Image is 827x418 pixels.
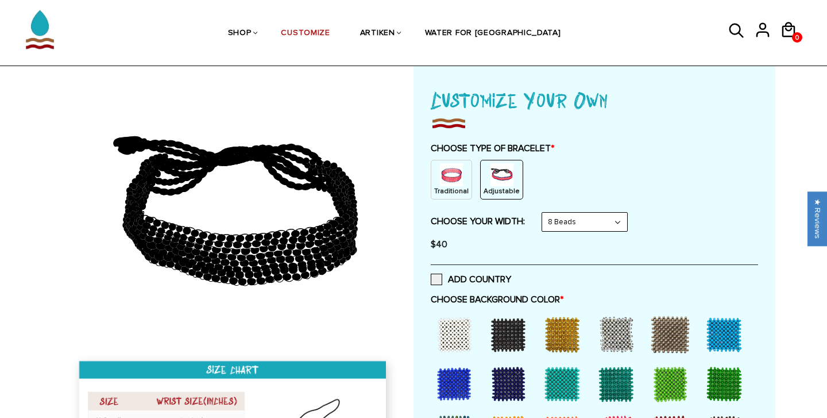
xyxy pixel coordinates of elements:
[539,311,590,357] div: Gold
[485,311,536,357] div: Black
[431,294,758,305] label: CHOOSE BACKGROUND COLOR
[593,311,644,357] div: Silver
[480,160,523,200] div: String
[281,4,330,63] a: CUSTOMIZE
[431,361,482,407] div: Bush Blue
[228,4,252,63] a: SHOP
[593,361,644,407] div: Teal
[425,4,561,63] a: WATER FOR [GEOGRAPHIC_DATA]
[360,4,395,63] a: ARTIKEN
[484,186,520,196] p: Adjustable
[431,115,466,131] img: imgboder_100x.png
[434,186,469,196] p: Traditional
[792,30,802,45] span: 0
[647,311,698,357] div: Grey
[431,160,472,200] div: Non String
[431,274,511,285] label: ADD COUNTRY
[485,361,536,407] div: Dark Blue
[539,361,590,407] div: Turquoise
[807,191,827,246] div: Click to open Judge.me floating reviews tab
[431,239,447,250] span: $40
[792,32,802,43] a: 0
[490,163,513,186] img: string.PNG
[440,163,463,186] img: non-string.png
[431,311,482,357] div: White
[431,216,525,227] label: CHOOSE YOUR WIDTH:
[647,361,698,407] div: Light Green
[701,311,752,357] div: Sky Blue
[431,84,758,115] h1: Customize Your Own
[431,143,758,154] label: CHOOSE TYPE OF BRACELET
[701,361,752,407] div: Kenya Green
